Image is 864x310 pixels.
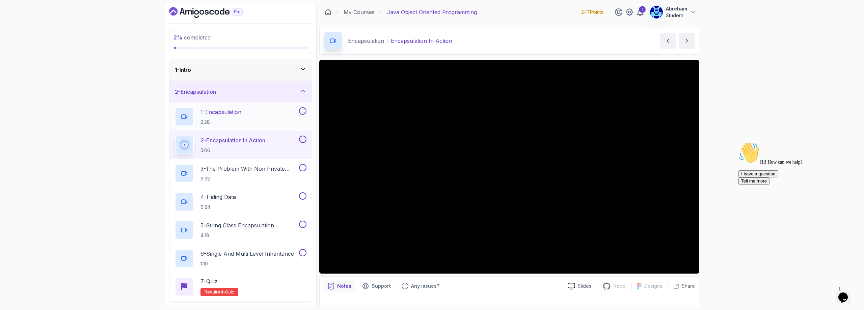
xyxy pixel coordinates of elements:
img: :wave: [3,3,24,24]
p: 5 - String Class Encapsulation Exa,Mple [200,221,298,229]
p: 4:19 [200,232,298,239]
button: I have a question [3,31,43,38]
button: 2-Encapsulation [169,81,312,103]
a: Slides [562,283,597,290]
p: Notes [337,283,351,289]
button: 3-The Problem With Non Private Fields6:32 [175,164,306,183]
button: 5-String Class Encapsulation Exa,Mple4:19 [175,221,306,239]
p: Repo [614,283,626,289]
a: Dashboard [169,7,258,18]
a: 1 [636,8,644,16]
button: 1-Encapsulation2:28 [175,107,306,126]
span: completed [173,34,211,41]
p: 7 - Quiz [200,277,218,285]
p: 6:32 [200,175,298,182]
a: My Courses [344,8,375,16]
button: Support button [358,281,395,291]
p: 5:06 [200,147,265,154]
p: Encapsulation [348,37,384,45]
button: 4-Hiding Data6:24 [175,192,306,211]
button: next content [679,33,695,49]
button: user profile imageAbrehamStudent [650,5,697,19]
button: Tell me more [3,38,34,45]
p: 1 - Encapsulation [200,108,241,116]
p: 3 - The Problem With Non Private Fields [200,165,298,173]
p: 247 Points [581,9,603,16]
p: Encapsulation In Action [391,37,452,45]
p: Slides [578,283,591,289]
p: 6 - Single And Multi Level Inheritance [200,250,294,258]
p: Designs [644,283,662,289]
button: previous content [660,33,676,49]
span: Required- [205,289,225,295]
button: Share [668,283,695,289]
button: 6-Single And Multi Level Inheritance1:10 [175,249,306,268]
p: Java Object Oriented Programming [387,8,477,16]
p: 6:24 [200,204,236,210]
h3: 1 - Intro [175,66,191,74]
button: Feedback button [398,281,443,291]
h3: 2 - Encapsulation [175,88,216,96]
p: 2 - Encapsulation In Action [200,136,265,144]
p: Support [372,283,391,289]
iframe: chat widget [836,283,857,303]
button: 2-Encapsulation In Action5:06 [175,136,306,154]
img: user profile image [650,6,663,19]
p: Student [666,12,687,19]
button: 1-Intro [169,59,312,81]
div: 👋Hi! How can we help?I have a questionTell me more [3,3,124,45]
a: Dashboard [325,9,331,16]
button: notes button [324,281,355,291]
p: Abreham [666,5,687,12]
button: 7-QuizRequired-quiz [175,277,306,296]
p: 2:28 [200,119,241,125]
p: 4 - Hiding Data [200,193,236,201]
p: 1:10 [200,260,294,267]
span: quiz [225,289,234,295]
div: 1 [639,6,646,13]
p: Share [682,283,695,289]
span: 2 % [173,34,183,41]
iframe: To enrich screen reader interactions, please activate Accessibility in Grammarly extension settings [736,139,857,280]
p: Any issues? [411,283,439,289]
span: Hi! How can we help? [3,20,67,25]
